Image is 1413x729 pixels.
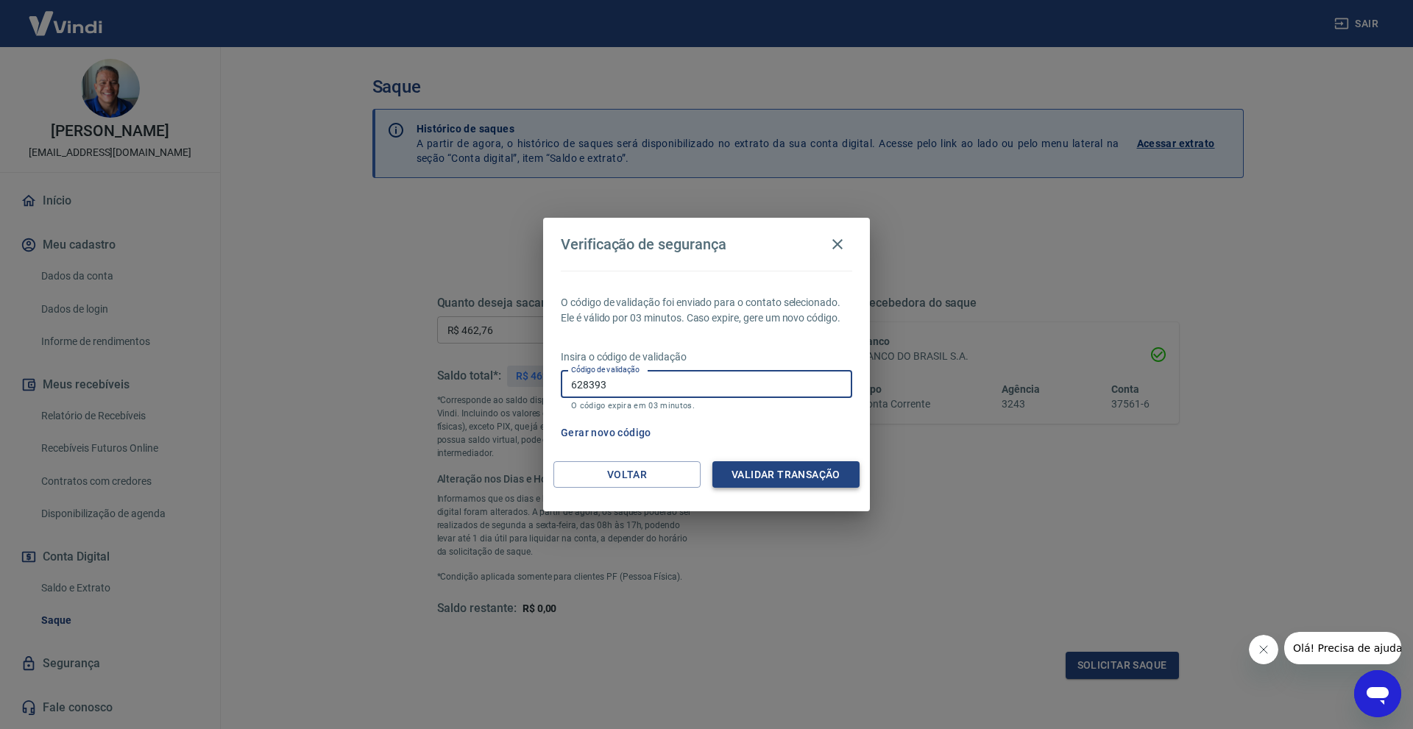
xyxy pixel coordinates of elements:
p: Insira o código de validação [561,349,852,365]
button: Validar transação [712,461,860,488]
iframe: Mensagem da empresa [1284,632,1401,664]
h4: Verificação de segurança [561,235,726,253]
button: Voltar [553,461,701,488]
iframe: Fechar mensagem [1249,635,1278,664]
p: O código de validação foi enviado para o contato selecionado. Ele é válido por 03 minutos. Caso e... [561,295,852,326]
label: Código de validação [571,364,640,375]
iframe: Botão para abrir a janela de mensagens [1354,670,1401,717]
span: Olá! Precisa de ajuda? [9,10,124,22]
button: Gerar novo código [555,419,657,447]
p: O código expira em 03 minutos. [571,401,842,410]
